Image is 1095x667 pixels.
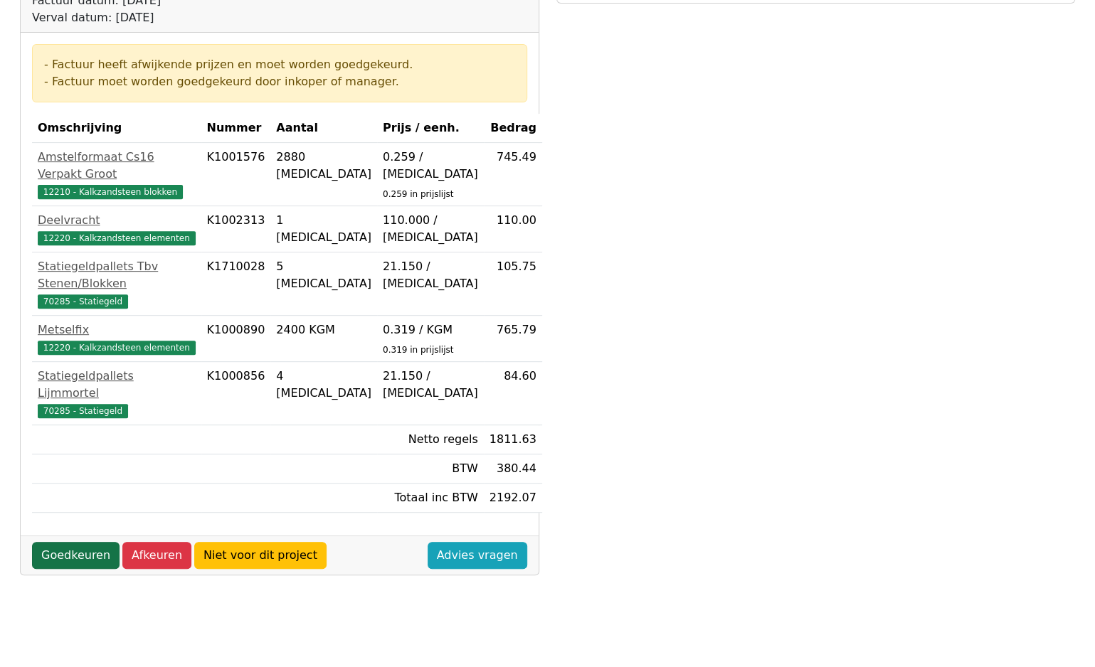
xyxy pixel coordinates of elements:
[201,316,271,362] td: K1000890
[484,425,542,454] td: 1811.63
[484,484,542,513] td: 2192.07
[383,321,478,338] div: 0.319 / KGM
[484,362,542,425] td: 84.60
[32,114,201,143] th: Omschrijving
[38,404,128,418] span: 70285 - Statiegeld
[276,212,371,246] div: 1 [MEDICAL_DATA]
[484,114,542,143] th: Bedrag
[484,206,542,252] td: 110.00
[276,321,371,338] div: 2400 KGM
[201,252,271,316] td: K1710028
[484,143,542,206] td: 745.49
[38,294,128,309] span: 70285 - Statiegeld
[383,345,453,355] sub: 0.319 in prijslijst
[383,368,478,402] div: 21.150 / [MEDICAL_DATA]
[484,252,542,316] td: 105.75
[38,258,196,309] a: Statiegeldpallets Tbv Stenen/Blokken70285 - Statiegeld
[44,56,515,73] div: - Factuur heeft afwijkende prijzen en moet worden goedgekeurd.
[38,212,196,229] div: Deelvracht
[38,231,196,245] span: 12220 - Kalkzandsteen elementen
[276,368,371,402] div: 4 [MEDICAL_DATA]
[38,321,196,338] div: Metselfix
[484,316,542,362] td: 765.79
[38,149,196,183] div: Amstelformaat Cs16 Verpakt Groot
[270,114,377,143] th: Aantal
[428,542,527,569] a: Advies vragen
[201,206,271,252] td: K1002313
[38,368,196,402] div: Statiegeldpallets Lijmmortel
[38,258,196,292] div: Statiegeldpallets Tbv Stenen/Blokken
[38,341,196,355] span: 12220 - Kalkzandsteen elementen
[201,362,271,425] td: K1000856
[377,425,484,454] td: Netto regels
[276,149,371,183] div: 2880 [MEDICAL_DATA]
[38,149,196,200] a: Amstelformaat Cs16 Verpakt Groot12210 - Kalkzandsteen blokken
[32,542,120,569] a: Goedkeuren
[38,185,183,199] span: 12210 - Kalkzandsteen blokken
[32,9,374,26] div: Verval datum: [DATE]
[122,542,191,569] a: Afkeuren
[377,454,484,484] td: BTW
[383,258,478,292] div: 21.150 / [MEDICAL_DATA]
[377,114,484,143] th: Prijs / eenh.
[44,73,515,90] div: - Factuur moet worden goedgekeurd door inkoper of manager.
[38,368,196,419] a: Statiegeldpallets Lijmmortel70285 - Statiegeld
[38,212,196,246] a: Deelvracht12220 - Kalkzandsteen elementen
[383,189,453,199] sub: 0.259 in prijslijst
[276,258,371,292] div: 5 [MEDICAL_DATA]
[377,484,484,513] td: Totaal inc BTW
[383,212,478,246] div: 110.000 / [MEDICAL_DATA]
[383,149,478,183] div: 0.259 / [MEDICAL_DATA]
[38,321,196,356] a: Metselfix12220 - Kalkzandsteen elementen
[484,454,542,484] td: 380.44
[201,114,271,143] th: Nummer
[194,542,327,569] a: Niet voor dit project
[201,143,271,206] td: K1001576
